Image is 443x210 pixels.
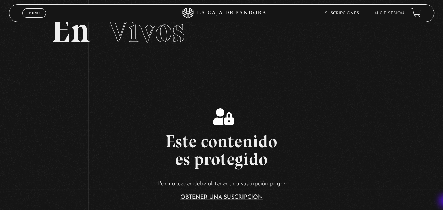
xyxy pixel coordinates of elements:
[411,8,421,18] a: View your shopping cart
[180,194,263,200] a: Obtener una suscripción
[108,10,185,51] span: Vivos
[373,11,404,16] a: Inicie sesión
[51,14,392,47] h2: En
[325,11,359,16] a: Suscripciones
[26,17,43,22] span: Cerrar
[28,11,40,15] span: Menu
